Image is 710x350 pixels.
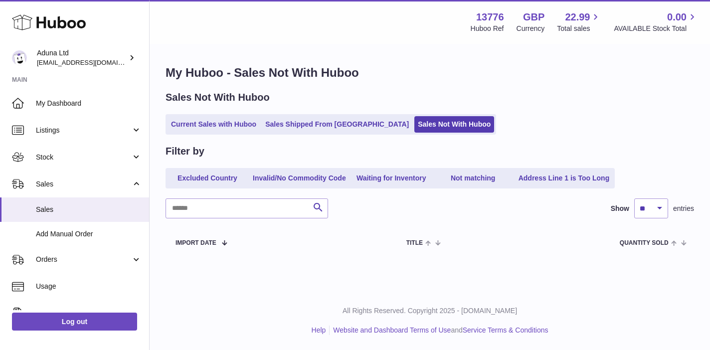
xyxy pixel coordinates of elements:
[414,116,494,133] a: Sales Not With Huboo
[36,309,131,318] span: Invoicing and Payments
[36,179,131,189] span: Sales
[36,126,131,135] span: Listings
[168,116,260,133] a: Current Sales with Huboo
[333,326,451,334] a: Website and Dashboard Terms of Use
[166,65,694,81] h1: My Huboo - Sales Not With Huboo
[36,229,142,239] span: Add Manual Order
[36,255,131,264] span: Orders
[611,204,629,213] label: Show
[166,91,270,104] h2: Sales Not With Huboo
[406,240,423,246] span: Title
[463,326,548,334] a: Service Terms & Conditions
[166,145,204,158] h2: Filter by
[330,326,548,335] li: and
[517,24,545,33] div: Currency
[565,10,590,24] span: 22.99
[36,99,142,108] span: My Dashboard
[262,116,412,133] a: Sales Shipped From [GEOGRAPHIC_DATA]
[557,24,601,33] span: Total sales
[515,170,613,186] a: Address Line 1 is Too Long
[176,240,216,246] span: Import date
[37,58,147,66] span: [EMAIL_ADDRESS][DOMAIN_NAME]
[667,10,687,24] span: 0.00
[614,24,698,33] span: AVAILABLE Stock Total
[168,170,247,186] a: Excluded Country
[673,204,694,213] span: entries
[620,240,669,246] span: Quantity Sold
[36,205,142,214] span: Sales
[12,313,137,331] a: Log out
[158,306,702,316] p: All Rights Reserved. Copyright 2025 - [DOMAIN_NAME]
[12,50,27,65] img: foyin.fagbemi@aduna.com
[37,48,127,67] div: Aduna Ltd
[249,170,350,186] a: Invalid/No Commodity Code
[312,326,326,334] a: Help
[476,10,504,24] strong: 13776
[36,282,142,291] span: Usage
[471,24,504,33] div: Huboo Ref
[433,170,513,186] a: Not matching
[614,10,698,33] a: 0.00 AVAILABLE Stock Total
[352,170,431,186] a: Waiting for Inventory
[523,10,544,24] strong: GBP
[36,153,131,162] span: Stock
[557,10,601,33] a: 22.99 Total sales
